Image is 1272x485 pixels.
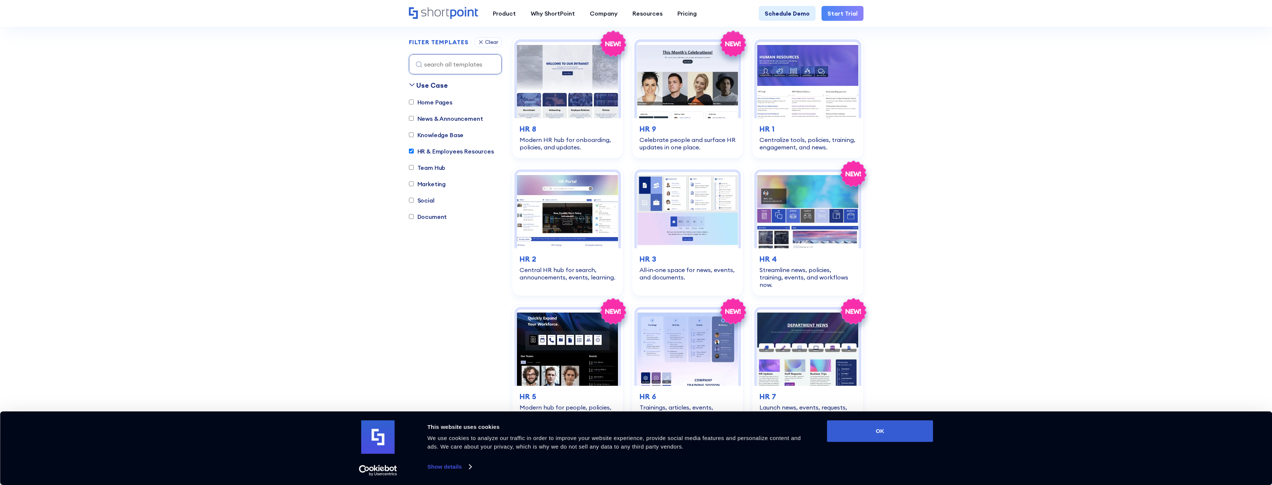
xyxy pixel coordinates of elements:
img: HR 8 – SharePoint HR Template: Modern HR hub for onboarding, policies, and updates. [517,42,618,118]
div: Product [493,9,516,18]
h3: HR 2 [520,253,616,265]
a: HR 5 – Human Resource Template: Modern hub for people, policies, events, and tools.HR 5Modern hub... [512,305,623,426]
label: Social [409,196,435,205]
a: Company [582,6,625,21]
h3: HR 3 [640,253,736,265]
img: HR 7 – HR SharePoint Template: Launch news, events, requests, and directory—no hassle. [757,310,858,386]
label: Home Pages [409,98,452,107]
a: Schedule Demo [759,6,816,21]
a: Usercentrics Cookiebot - opens in a new window [345,465,410,476]
a: HR 8 – SharePoint HR Template: Modern HR hub for onboarding, policies, and updates.HR 8Modern HR ... [512,37,623,158]
a: HR 9 – HR Template: Celebrate people and surface HR updates in one place.HR 9Celebrate people and... [632,37,743,158]
h3: HR 5 [520,391,616,402]
img: HR 1 – Human Resources Template: Centralize tools, policies, training, engagement, and news. [757,42,858,118]
button: OK [827,420,933,442]
div: Modern HR hub for onboarding, policies, and updates. [520,136,616,151]
h3: HR 4 [759,253,856,265]
div: Central HR hub for search, announcements, events, learning. [520,266,616,281]
img: HR 4 – SharePoint HR Intranet Template: Streamline news, policies, training, events, and workflow... [757,172,858,248]
input: Team Hub [409,165,414,170]
label: Document [409,212,447,221]
div: Resources [632,9,663,18]
div: Clear [485,40,498,45]
a: Start Trial [822,6,863,21]
div: This website uses cookies [427,423,810,431]
a: Home [409,7,478,20]
label: Team Hub [409,163,446,172]
a: Why ShortPoint [523,6,582,21]
img: HR 6 – HR SharePoint Site Template: Trainings, articles, events, birthdays, and FAQs in one. [637,310,738,386]
input: News & Announcement [409,116,414,121]
img: HR 3 – HR Intranet Template: All‑in‑one space for news, events, and documents. [637,172,738,248]
img: HR 2 - HR Intranet Portal: Central HR hub for search, announcements, events, learning. [517,172,618,248]
input: Home Pages [409,100,414,105]
h3: HR 8 [520,123,616,135]
img: HR 5 – Human Resource Template: Modern hub for people, policies, events, and tools. [517,310,618,386]
a: HR 3 – HR Intranet Template: All‑in‑one space for news, events, and documents.HR 3All‑in‑one spac... [632,167,743,296]
input: search all templates [409,54,502,74]
div: FILTER TEMPLATES [409,39,469,45]
iframe: Chat Widget [1138,399,1272,485]
div: Company [590,9,618,18]
div: Trainings, articles, events, birthdays, and FAQs in one. [640,404,736,418]
a: Resources [625,6,670,21]
div: All‑in‑one space for news, events, and documents. [640,266,736,281]
div: Celebrate people and surface HR updates in one place. [640,136,736,151]
label: News & Announcement [409,114,483,123]
input: Document [409,214,414,219]
a: HR 7 – HR SharePoint Template: Launch news, events, requests, and directory—no hassle.HR 7Launch ... [752,305,863,426]
div: Why ShortPoint [531,9,575,18]
a: HR 6 – HR SharePoint Site Template: Trainings, articles, events, birthdays, and FAQs in one.HR 6T... [632,305,743,426]
a: Product [485,6,523,21]
img: HR 9 – HR Template: Celebrate people and surface HR updates in one place. [637,42,738,118]
a: Pricing [670,6,704,21]
input: HR & Employees Resources [409,149,414,154]
a: Show details [427,461,471,472]
div: Launch news, events, requests, and directory—no hassle. [759,404,856,418]
h3: HR 6 [640,391,736,402]
input: Knowledge Base [409,133,414,138]
div: Use Case [416,80,448,90]
input: Social [409,198,414,203]
span: We use cookies to analyze our traffic in order to improve your website experience, provide social... [427,435,801,450]
a: HR 1 – Human Resources Template: Centralize tools, policies, training, engagement, and news.HR 1C... [752,37,863,158]
label: HR & Employees Resources [409,147,494,156]
div: Streamline news, policies, training, events, and workflows now. [759,266,856,288]
h3: HR 1 [759,123,856,135]
input: Marketing [409,182,414,187]
div: Modern hub for people, policies, events, and tools. [520,404,616,418]
div: Pricing [677,9,697,18]
a: HR 4 – SharePoint HR Intranet Template: Streamline news, policies, training, events, and workflow... [752,167,863,296]
img: logo [361,420,395,454]
label: Marketing [409,180,446,188]
h3: HR 9 [640,123,736,135]
h3: HR 7 [759,391,856,402]
label: Knowledge Base [409,130,464,139]
div: Centralize tools, policies, training, engagement, and news. [759,136,856,151]
a: HR 2 - HR Intranet Portal: Central HR hub for search, announcements, events, learning.HR 2Central... [512,167,623,296]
